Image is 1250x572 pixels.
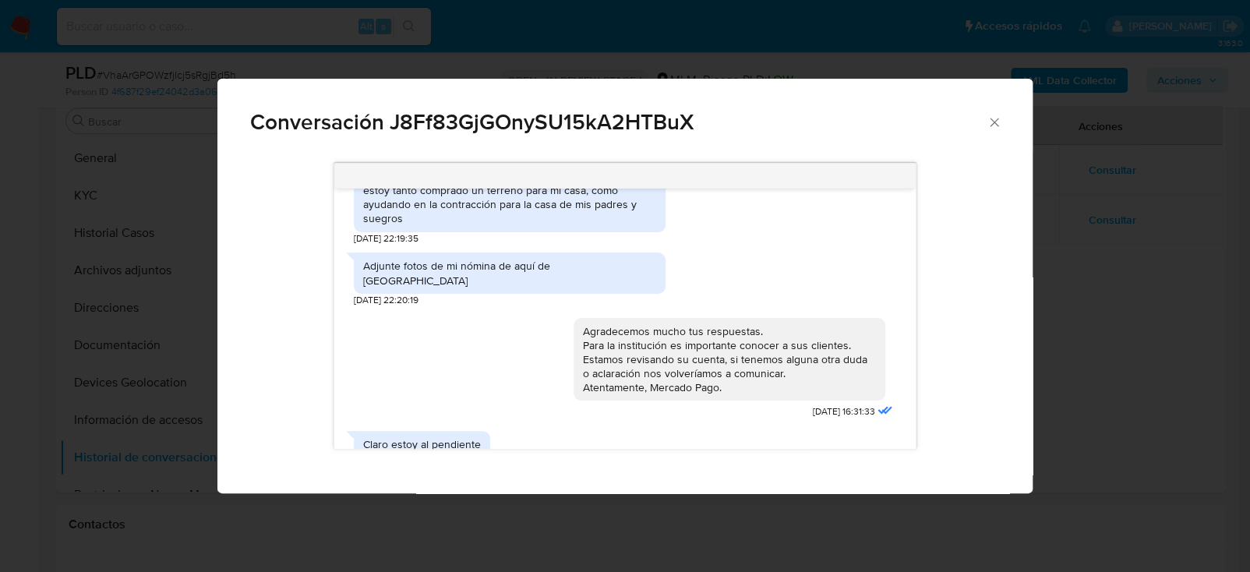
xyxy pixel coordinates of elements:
[363,169,656,226] div: Le mando a esas personas porque son familiares míos y estoy tanto comprado un terreno para mi cas...
[583,324,876,395] div: Agradecemos mucho tus respuestas. Para la institución es importante conocer a sus clientes. Estam...
[354,232,418,245] span: [DATE] 22:19:35
[363,259,656,287] div: Adjunte fotos de mi nómina de aquí de [GEOGRAPHIC_DATA]
[217,79,1033,494] div: Comunicación
[250,111,987,133] span: Conversación J8Ff83GjGOnySU15kA2HTBuX
[813,405,875,418] span: [DATE] 16:31:33
[363,437,481,451] div: Claro estoy al pendiente
[987,115,1001,129] button: Cerrar
[354,294,418,307] span: [DATE] 22:20:19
